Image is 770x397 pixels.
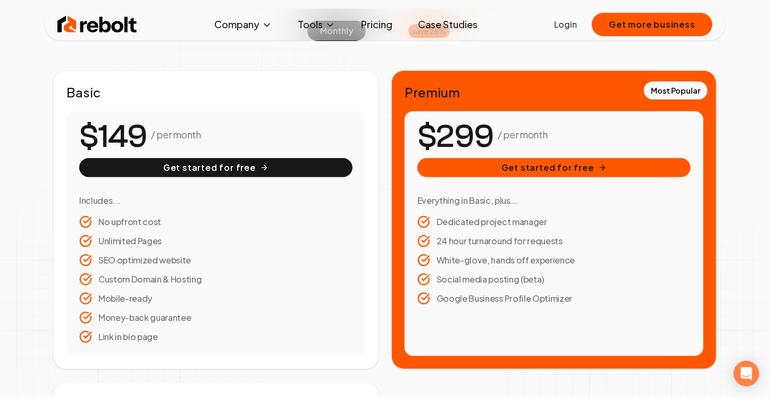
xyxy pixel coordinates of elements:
[79,158,353,177] button: Get started for free
[417,194,691,207] h3: Everything in Basic, plus...
[79,194,353,207] h3: Includes...
[417,113,493,161] number-flow-react: $299
[417,254,691,267] li: White-glove, hands off experience
[409,14,486,35] a: Case Studies
[79,113,147,161] number-flow-react: $149
[66,84,365,101] h2: Basic
[405,84,704,101] h2: Premium
[79,235,353,247] li: Unlimited Pages
[79,330,353,343] li: Link in bio page
[417,273,691,286] li: Social media posting (beta)
[498,127,547,142] p: / per month
[79,254,353,267] li: SEO optimized website
[734,361,759,386] div: Open Intercom Messenger
[644,81,708,100] div: Most Popular
[353,14,401,35] a: Pricing
[79,273,353,286] li: Custom Domain & Hosting
[206,14,281,35] button: Company
[417,216,691,228] li: Dedicated project manager
[79,311,353,324] li: Money-back guarantee
[151,127,200,142] p: / per month
[417,235,691,247] li: 24 hour turnaround for requests
[57,14,137,35] img: Rebolt Logo
[79,216,353,228] li: No upfront cost
[417,158,691,177] button: Get started for free
[417,292,691,305] li: Google Business Profile Optimizer
[79,292,353,305] li: Mobile-ready
[592,13,713,36] button: Get more business
[554,18,577,31] a: Login
[289,14,344,35] button: Tools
